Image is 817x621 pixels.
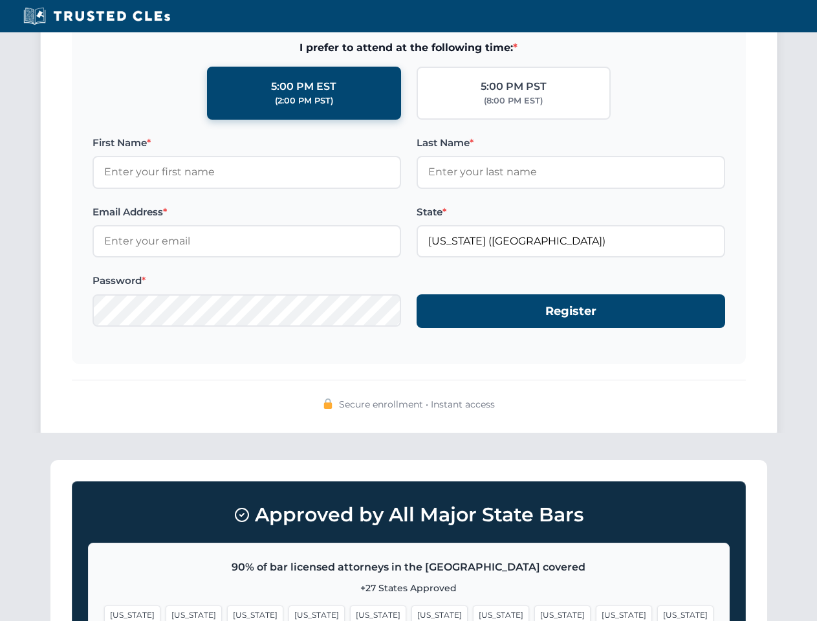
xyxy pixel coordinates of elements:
[481,78,547,95] div: 5:00 PM PST
[93,204,401,220] label: Email Address
[88,497,730,532] h3: Approved by All Major State Bars
[19,6,174,26] img: Trusted CLEs
[417,204,725,220] label: State
[417,294,725,329] button: Register
[104,559,714,576] p: 90% of bar licensed attorneys in the [GEOGRAPHIC_DATA] covered
[93,39,725,56] span: I prefer to attend at the following time:
[271,78,336,95] div: 5:00 PM EST
[484,94,543,107] div: (8:00 PM EST)
[417,135,725,151] label: Last Name
[339,397,495,411] span: Secure enrollment • Instant access
[93,156,401,188] input: Enter your first name
[93,273,401,289] label: Password
[417,156,725,188] input: Enter your last name
[275,94,333,107] div: (2:00 PM PST)
[323,398,333,409] img: 🔒
[93,225,401,257] input: Enter your email
[417,225,725,257] input: Missouri (MO)
[104,581,714,595] p: +27 States Approved
[93,135,401,151] label: First Name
